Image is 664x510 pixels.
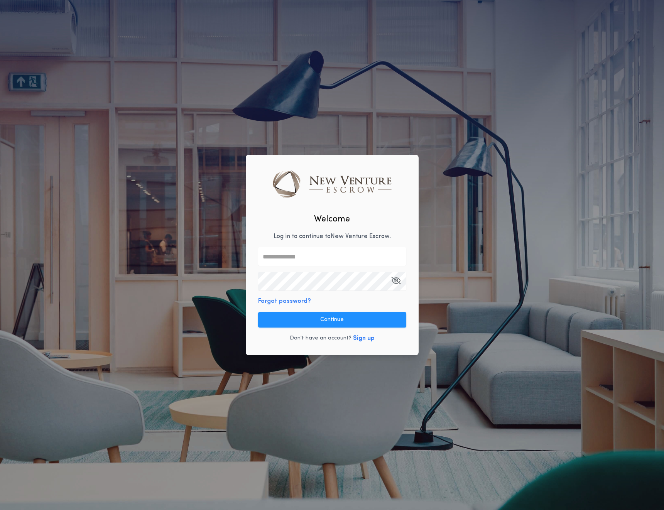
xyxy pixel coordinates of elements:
[314,213,350,226] h2: Welcome
[274,232,391,241] p: Log in to continue to New Venture Escrow .
[258,297,311,306] button: Forgot password?
[353,334,375,343] button: Sign up
[273,170,391,197] img: logo
[290,334,351,342] p: Don't have an account?
[258,312,406,328] button: Continue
